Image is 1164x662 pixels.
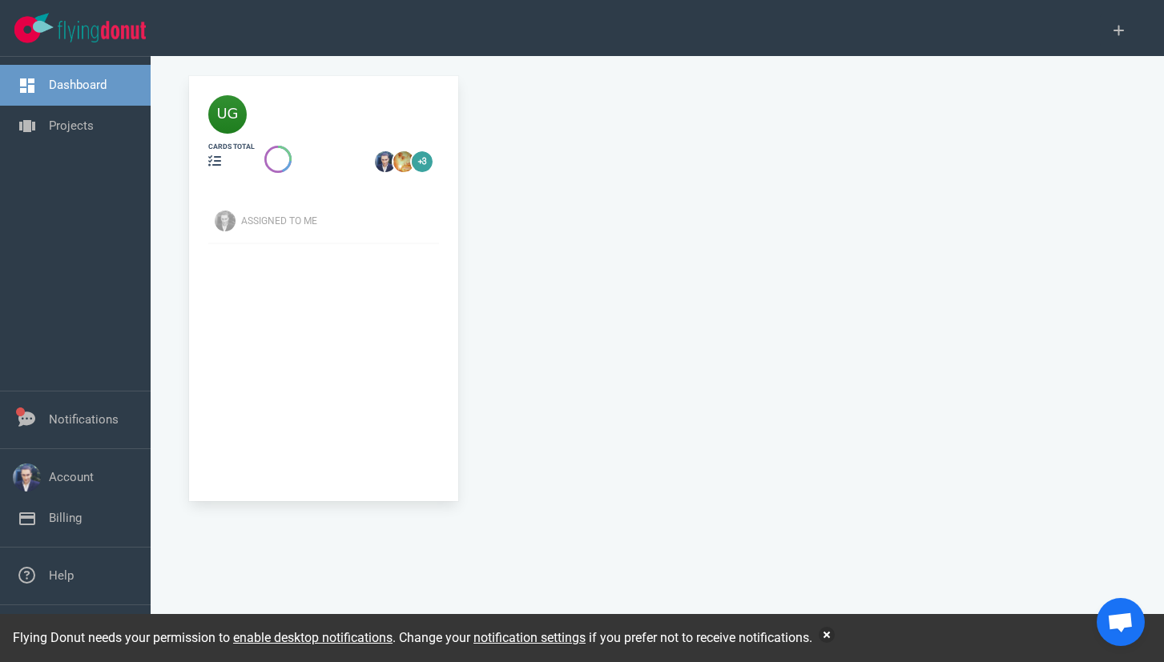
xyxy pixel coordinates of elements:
[49,568,74,583] a: Help
[393,151,414,172] img: 26
[49,118,94,133] a: Projects
[215,211,236,231] img: Avatar
[208,95,247,134] img: 40
[233,630,393,645] a: enable desktop notifications
[375,151,396,172] img: 26
[13,630,393,645] span: Flying Donut needs your permission to
[49,412,119,427] a: Notifications
[418,157,426,166] text: +3
[473,630,586,645] a: notification settings
[1097,598,1145,646] div: Open chat
[49,511,82,525] a: Billing
[393,630,812,645] span: . Change your if you prefer not to receive notifications.
[49,470,94,484] a: Account
[208,142,255,152] div: cards total
[241,214,449,228] div: Assigned To Me
[58,21,146,42] img: Flying Donut text logo
[49,78,107,92] a: Dashboard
